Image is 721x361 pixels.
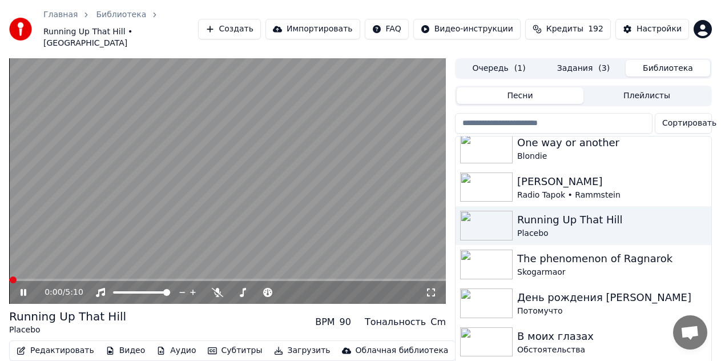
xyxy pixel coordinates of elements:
[517,344,707,356] div: Обстоятельства
[65,287,83,298] span: 5:10
[541,60,626,77] button: Задания
[583,87,710,104] button: Плейлисты
[457,60,541,77] button: Очередь
[9,18,32,41] img: youka
[517,135,707,151] div: One way or another
[43,26,198,49] span: Running Up That Hill • [GEOGRAPHIC_DATA]
[269,343,335,359] button: Загрузить
[315,315,335,329] div: BPM
[517,228,707,239] div: Placebo
[673,315,707,350] div: Открытый чат
[517,151,707,162] div: Blondie
[430,315,446,329] div: Cm
[517,174,707,190] div: [PERSON_NAME]
[45,287,72,298] div: /
[626,60,710,77] button: Библиотека
[637,23,682,35] div: Настройки
[517,212,707,228] div: Running Up That Hill
[9,308,126,324] div: Running Up That Hill
[198,19,261,39] button: Создать
[365,19,409,39] button: FAQ
[12,343,99,359] button: Редактировать
[662,118,716,129] span: Сортировать
[598,63,610,74] span: ( 3 )
[101,343,150,359] button: Видео
[203,343,267,359] button: Субтитры
[9,324,126,336] div: Placebo
[517,306,707,317] div: Потомучто
[413,19,521,39] button: Видео-инструкции
[457,87,583,104] button: Песни
[152,343,200,359] button: Аудио
[45,287,62,298] span: 0:00
[365,315,426,329] div: Тональность
[340,315,351,329] div: 90
[265,19,360,39] button: Импортировать
[588,23,603,35] span: 192
[43,9,78,21] a: Главная
[517,251,707,267] div: The phenomenon of Ragnarok
[514,63,526,74] span: ( 1 )
[43,9,198,49] nav: breadcrumb
[517,190,707,201] div: Radio Tapok • Rammstein
[517,290,707,306] div: День рождения [PERSON_NAME]
[356,345,449,356] div: Облачная библиотека
[525,19,611,39] button: Кредиты192
[517,328,707,344] div: В моих глазах
[96,9,146,21] a: Библиотека
[517,267,707,278] div: Skogarmaor
[615,19,689,39] button: Настройки
[546,23,583,35] span: Кредиты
